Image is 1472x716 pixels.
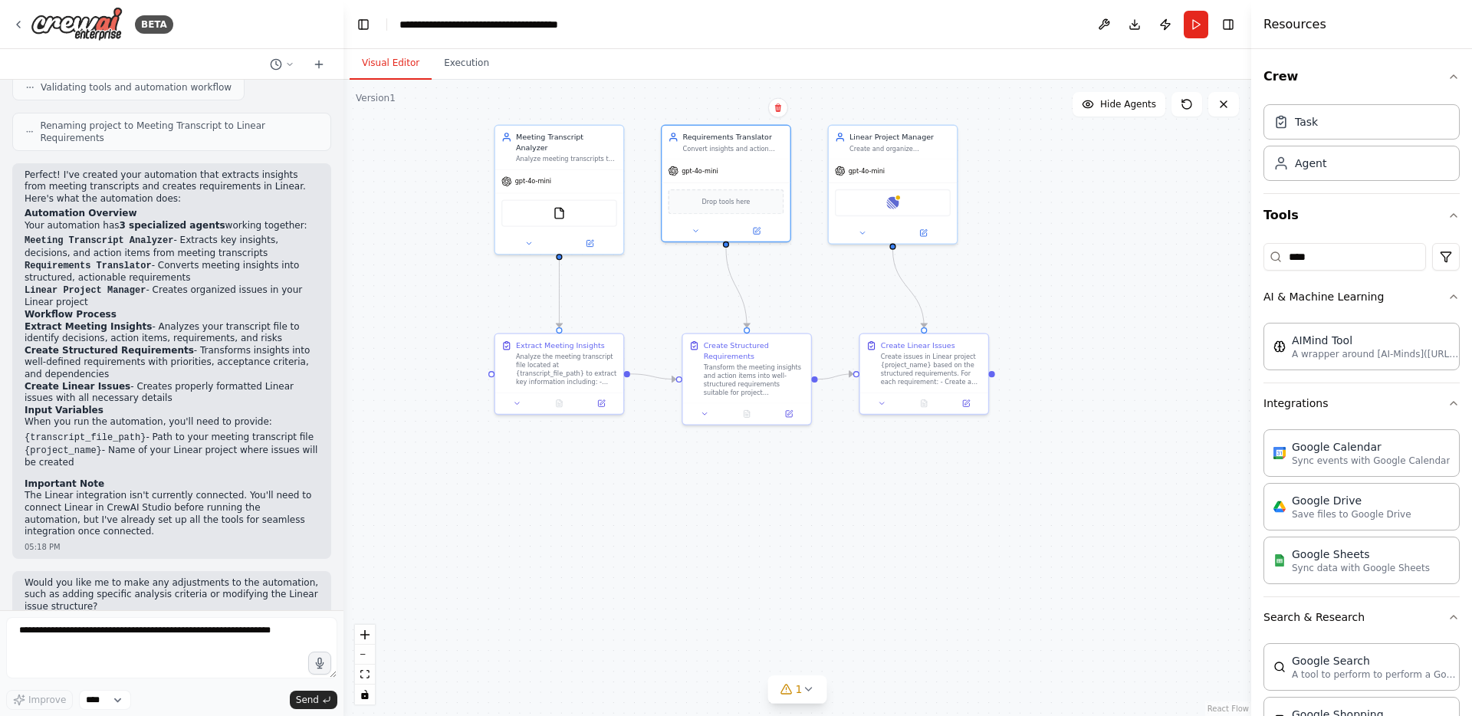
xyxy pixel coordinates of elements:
button: Open in side panel [560,237,619,249]
button: fit view [355,665,375,685]
p: Sync events with Google Calendar [1292,455,1450,467]
li: - Extracts key insights, decisions, and action items from meeting transcripts [25,235,319,259]
button: Send [290,691,337,709]
button: toggle interactivity [355,685,375,705]
code: {project_name} [25,445,102,456]
button: Open in side panel [894,227,953,239]
button: Hide right sidebar [1217,14,1239,35]
li: - Analyzes your transcript file to identify decisions, action items, requirements, and risks [25,321,319,345]
div: Task [1295,114,1318,130]
img: Logo [31,7,123,41]
g: Edge from e6e499a7-d877-4f8b-826d-99229a85b275 to 502fbb78-6761-4aa7-bbb6-29c7af8b7c54 [630,369,676,384]
div: Agent [1295,156,1326,171]
img: FileReadTool [553,207,565,219]
button: Click to speak your automation idea [308,652,331,675]
button: Execution [432,48,501,80]
div: Extract Meeting InsightsAnalyze the meeting transcript file located at {transcript_file_path} to ... [494,333,624,415]
button: Integrations [1263,383,1460,423]
button: Open in side panel [583,397,619,409]
strong: 3 specialized agents [120,220,225,231]
li: - Transforms insights into well-defined requirements with priorities, acceptance criteria, and de... [25,345,319,381]
div: Crew [1263,98,1460,193]
div: Linear Project Manager [849,132,951,143]
div: Create Structured RequirementsTransform the meeting insights and action items into well-structure... [682,333,812,425]
img: AIMindTool [1273,340,1286,353]
div: Create issues in Linear project {project_name} based on the structured requirements. For each req... [881,353,982,386]
div: Create Linear IssuesCreate issues in Linear project {project_name} based on the structured requir... [859,333,989,415]
span: Drop tools here [701,196,750,207]
li: - Name of your Linear project where issues will be created [25,445,319,469]
div: BETA [135,15,173,34]
span: Hide Agents [1100,98,1156,110]
button: Hide Agents [1073,92,1165,117]
img: Google Calendar [1273,447,1286,459]
div: 05:18 PM [25,541,319,553]
button: Open in side panel [948,397,984,409]
span: Validating tools and automation workflow [41,81,232,94]
div: Analyze the meeting transcript file located at {transcript_file_path} to extract key information ... [516,353,617,386]
span: gpt-4o-mini [515,177,551,186]
div: Create Linear Issues [881,340,955,351]
div: Linear Project ManagerCreate and organize requirements in Linear by converting structured require... [827,125,958,245]
div: Integrations [1263,423,1460,596]
strong: Create Linear Issues [25,381,130,392]
g: Edge from 39383563-d150-4b39-a2e3-72883ff3f5af to e6e499a7-d877-4f8b-826d-99229a85b275 [554,250,565,327]
div: Google Calendar [1292,439,1450,455]
div: Extract Meeting Insights [516,340,605,351]
div: AI & Machine Learning [1263,317,1460,383]
button: No output available [902,397,946,409]
span: gpt-4o-mini [849,167,885,176]
span: gpt-4o-mini [682,167,718,176]
strong: Workflow Process [25,309,117,320]
button: Start a new chat [307,55,331,74]
g: Edge from bb0c1a7b-4d87-4d7b-84d1-3d7d2c199522 to 48442af0-643b-4a92-a5d3-5b668734d5c2 [888,250,929,327]
strong: Input Variables [25,405,103,415]
p: Save files to Google Drive [1292,508,1411,521]
div: React Flow controls [355,625,375,705]
code: Requirements Translator [25,261,152,271]
div: Meeting Transcript AnalyzerAnalyze meeting transcripts to extract key insights, decisions, action... [494,125,624,255]
button: zoom in [355,625,375,645]
p: When you run the automation, you'll need to provide: [25,416,319,429]
button: Switch to previous chat [264,55,301,74]
img: Linear [886,196,899,209]
p: Sync data with Google Sheets [1292,562,1430,574]
button: Improve [6,690,73,710]
button: Open in side panel [727,225,786,237]
div: Analyze meeting transcripts to extract key insights, decisions, action items, and requirements. T... [516,155,617,163]
button: AI & Machine Learning [1263,277,1460,317]
strong: Create Structured Requirements [25,345,194,356]
button: Open in side panel [771,408,807,420]
span: Renaming project to Meeting Transcript to Linear Requirements [40,120,318,144]
strong: Automation Overview [25,208,136,218]
li: - Creates properly formatted Linear issues with all necessary details [25,381,319,405]
li: - Converts meeting insights into structured, actionable requirements [25,260,319,284]
p: A tool to perform to perform a Google search with a search_query. [1292,668,1460,681]
code: {transcript_file_path} [25,432,146,443]
img: Google Drive [1273,501,1286,513]
code: Meeting Transcript Analyzer [25,235,173,246]
div: Google Drive [1292,493,1411,508]
div: Convert insights and action items from meeting analysis into well-structured requirements and spe... [683,144,784,153]
button: No output available [724,408,769,420]
strong: Extract Meeting Insights [25,321,152,332]
p: A wrapper around [AI-Minds]([URL][DOMAIN_NAME]). Useful for when you need answers to questions fr... [1292,348,1460,360]
div: Create Structured Requirements [704,340,805,361]
img: SerpApiGoogleSearchTool [1273,661,1286,673]
div: AIMind Tool [1292,333,1460,348]
div: Transform the meeting insights and action items into well-structured requirements suitable for pr... [704,363,805,397]
g: Edge from 502fbb78-6761-4aa7-bbb6-29c7af8b7c54 to 48442af0-643b-4a92-a5d3-5b668734d5c2 [818,369,853,384]
a: React Flow attribution [1207,705,1249,713]
button: Tools [1263,194,1460,237]
button: 1 [768,675,827,704]
p: Would you like me to make any adjustments to the automation, such as adding specific analysis cri... [25,577,319,613]
button: Search & Research [1263,597,1460,637]
h4: Resources [1263,15,1326,34]
div: Google Search [1292,653,1460,668]
strong: Important Note [25,478,104,489]
button: zoom out [355,645,375,665]
p: Perfect! I've created your automation that extracts insights from meeting transcripts and creates... [25,169,319,205]
code: Linear Project Manager [25,285,146,296]
li: - Path to your meeting transcript file [25,432,319,445]
button: Delete node [768,98,788,118]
